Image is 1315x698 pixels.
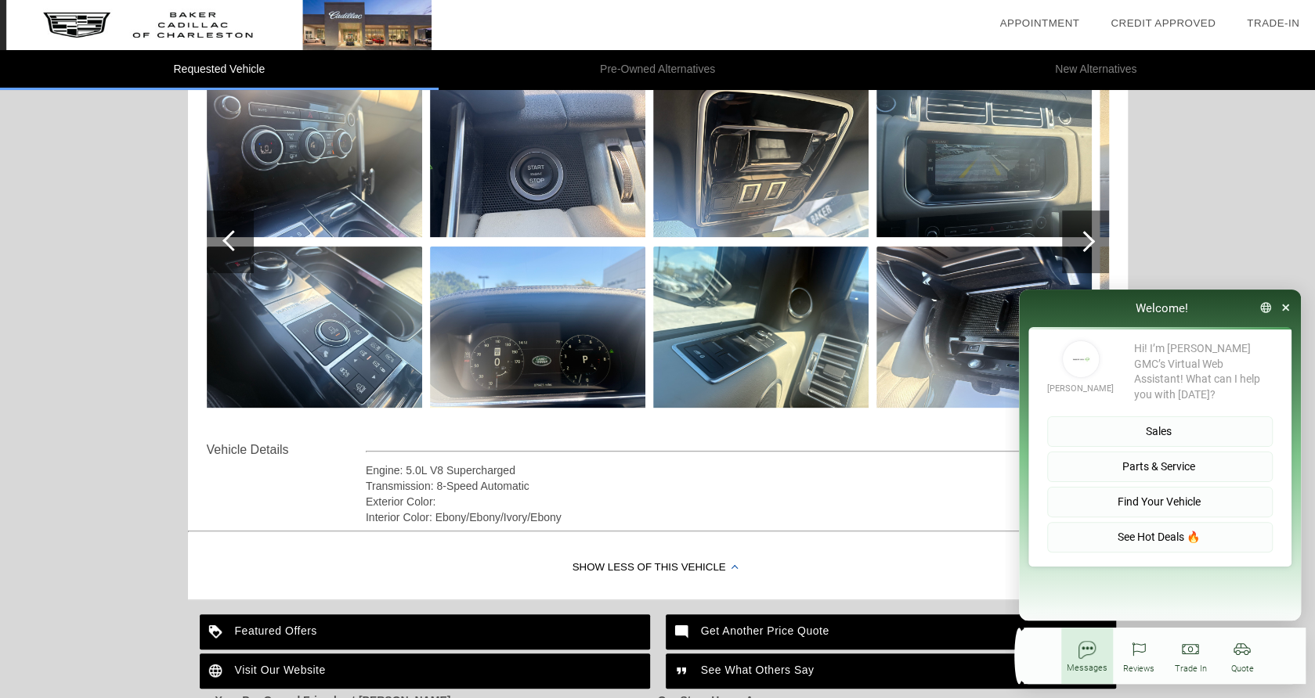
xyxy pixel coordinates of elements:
[999,17,1079,29] a: Appointment
[207,76,422,237] img: 520d5378ea7f593e2c91613020276ae9.jpg
[188,537,1128,599] div: Show Less of this Vehicle
[876,246,1092,408] img: eb4588e94340a382ce522d18e3822de7.jpg
[430,76,645,237] img: b0ba09e0f6f99aeaba8dd93172d4e04a.jpg
[200,653,650,689] a: Visit Our Website
[366,462,1106,478] div: Engine: 5.0L V8 Supercharged
[366,509,1106,525] div: Interior Color: Ebony/Ebony/Ivory/Ebony
[207,441,366,459] div: Vehicle Details
[439,50,877,90] li: Pre-Owned Alternatives
[200,653,235,689] img: ic_language_white_24dp_2x.png
[653,76,869,237] img: beb9dd3a77098f152c72d17ab617d82d.jpg
[430,246,645,408] img: ffa82a9a04289eb78aa8bcad5ace5af2.jpg
[666,653,1116,689] a: See What Others Say
[666,614,701,649] img: ic_mode_comment_white_24dp_2x.png
[1100,76,1315,237] img: 66ac8be37f414c404cc55e98b58dab74.jpg
[666,614,1116,649] a: Get Another Price Quote
[666,653,701,689] img: ic_format_quote_white_24dp_2x.png
[366,494,1106,509] div: Exterior Color:
[653,246,869,408] img: 6e485ac106e52f6a6b24a9fce9572a10.jpg
[366,478,1106,494] div: Transmission: 8-Speed Automatic
[200,614,235,649] img: ic_loyalty_white_24dp_2x.png
[1005,275,1315,698] iframe: Chat Assistance
[1247,17,1299,29] a: Trade-In
[207,246,422,408] img: 4e95285790c60e8302a36437142136a2.jpg
[200,614,650,649] a: Featured Offers
[1111,17,1216,29] a: Credit Approved
[876,76,1092,237] img: b449b13cfad74a848bd37321bb620269.jpg
[876,50,1315,90] li: New Alternatives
